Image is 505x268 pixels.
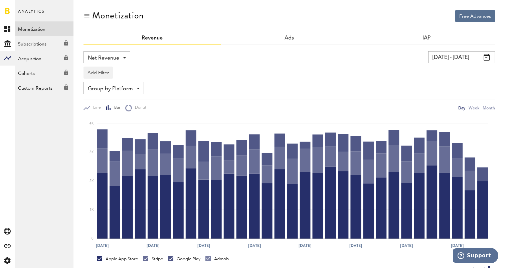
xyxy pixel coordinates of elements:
div: Month [483,104,495,111]
text: 0 [92,237,94,240]
text: [DATE] [96,243,109,249]
a: Custom Reports [15,80,73,95]
a: Cohorts [15,66,73,80]
text: 3K [90,151,94,154]
div: Monetization [92,10,144,21]
span: Group by Platform [88,83,133,95]
text: 1K [90,208,94,211]
text: [DATE] [451,243,464,249]
div: Apple App Store [97,256,138,262]
iframe: Opens a widget where you can find more information [453,248,498,265]
div: Google Play [168,256,200,262]
div: Day [458,104,465,111]
div: Week [469,104,479,111]
text: 4K [90,122,94,125]
a: Ads [285,35,294,41]
span: Analytics [18,7,44,21]
a: Acquisition [15,51,73,66]
span: Donut [132,105,146,111]
text: [DATE] [248,243,261,249]
a: Revenue [142,35,163,41]
text: [DATE] [349,243,362,249]
button: Free Advances [455,10,495,22]
text: [DATE] [147,243,159,249]
text: [DATE] [299,243,311,249]
a: IAP [423,35,431,41]
div: Admob [205,256,229,262]
a: Subscriptions [15,36,73,51]
text: [DATE] [400,243,413,249]
button: Add Filter [83,67,113,79]
div: Stripe [143,256,163,262]
span: Bar [111,105,120,111]
span: Line [90,105,101,111]
text: 2K [90,179,94,183]
a: Monetization [15,21,73,36]
span: Net Revenue [88,53,119,64]
text: [DATE] [197,243,210,249]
